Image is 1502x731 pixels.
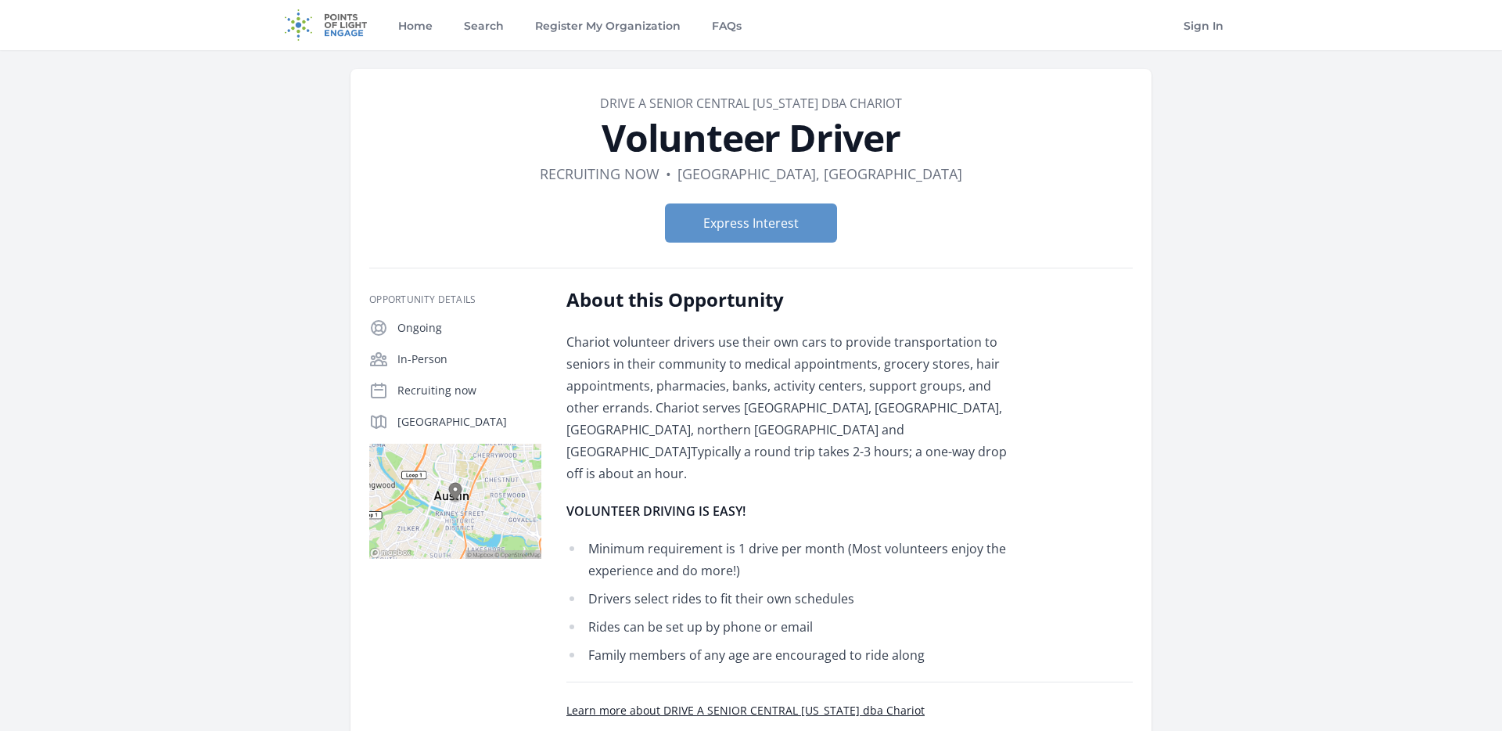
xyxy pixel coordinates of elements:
[566,588,1024,610] li: Drivers select rides to fit their own schedules
[665,203,837,243] button: Express Interest
[369,119,1133,157] h1: Volunteer Driver
[566,502,746,520] strong: VOLUNTEER DRIVING IS EASY!
[397,414,541,430] p: [GEOGRAPHIC_DATA]
[566,644,1024,666] li: Family members of any age are encouraged to ride along
[369,293,541,306] h3: Opportunity Details
[677,163,962,185] dd: [GEOGRAPHIC_DATA], [GEOGRAPHIC_DATA]
[566,287,1024,312] h2: About this Opportunity
[566,331,1024,484] p: Chariot volunteer drivers use their own cars to provide transportation to seniors in their commun...
[397,383,541,398] p: Recruiting now
[540,163,659,185] dd: Recruiting now
[369,444,541,559] img: Map
[600,95,902,112] a: DRIVE A SENIOR CENTRAL [US_STATE] dba Chariot
[566,538,1024,582] li: Minimum requirement is 1 drive per month (Most volunteers enjoy the experience and do more!)
[566,616,1024,638] li: Rides can be set up by phone or email
[397,320,541,336] p: Ongoing
[666,163,671,185] div: •
[397,351,541,367] p: In-Person
[566,703,925,718] a: Learn more about DRIVE A SENIOR CENTRAL [US_STATE] dba Chariot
